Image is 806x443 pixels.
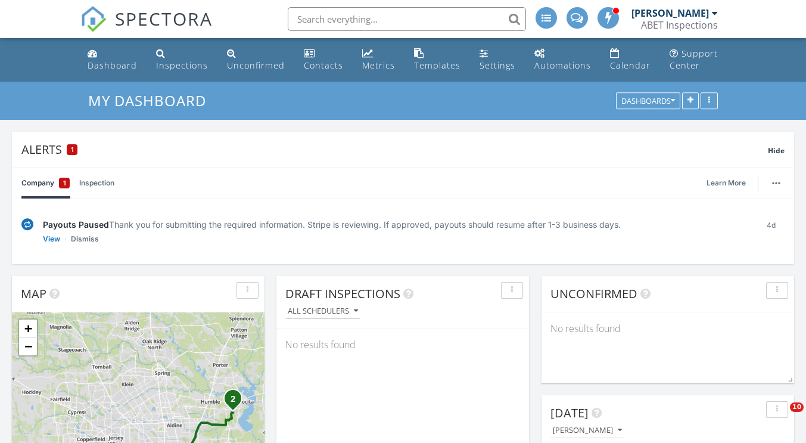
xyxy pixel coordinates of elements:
[222,43,290,77] a: Unconfirmed
[641,19,718,31] div: ABET Inspections
[19,337,37,355] a: Zoom out
[409,43,465,77] a: Templates
[288,7,526,31] input: Search everything...
[227,60,285,71] div: Unconfirmed
[71,233,99,245] a: Dismiss
[233,398,240,405] div: 17314 Lake Clark Ln, Humble, TX 77346
[553,426,622,435] div: [PERSON_NAME]
[542,312,794,345] div: No results found
[88,91,216,110] a: My Dashboard
[63,177,66,189] span: 1
[621,97,675,106] div: Dashboards
[475,43,520,77] a: Settings
[534,60,591,71] div: Automations
[83,43,142,77] a: Dashboard
[414,60,460,71] div: Templates
[530,43,596,77] a: Automations (Advanced)
[610,60,651,71] div: Calendar
[362,60,395,71] div: Metrics
[299,43,348,77] a: Contacts
[285,303,360,320] button: All schedulers
[43,219,109,230] span: Payouts Paused
[21,141,768,157] div: Alerts
[156,60,208,71] div: Inspections
[21,168,70,199] a: Company
[43,233,60,245] a: View
[231,395,235,404] i: 2
[707,177,753,189] a: Learn More
[276,329,529,361] div: No results found
[151,43,213,77] a: Inspections
[115,6,213,31] span: SPECTORA
[772,182,780,184] img: ellipsis-632cfdd7c38ec3a7d453.svg
[80,16,213,41] a: SPECTORA
[71,145,74,154] span: 1
[19,320,37,337] a: Zoom in
[288,307,358,315] div: All schedulers
[765,402,794,431] iframe: Intercom live chat
[550,405,589,421] span: [DATE]
[21,286,46,302] span: Map
[616,93,680,110] button: Dashboards
[550,286,637,302] span: Unconfirmed
[665,43,723,77] a: Support Center
[605,43,655,77] a: Calendar
[43,218,748,231] div: Thank you for submitting the required information. Stripe is reviewing. If approved, payouts shou...
[790,402,804,412] span: 10
[80,6,107,32] img: The Best Home Inspection Software - Spectora
[758,218,785,245] div: 4d
[88,60,137,71] div: Dashboard
[631,7,709,19] div: [PERSON_NAME]
[21,218,33,231] img: under-review-2fe708636b114a7f4b8d.svg
[768,145,785,156] span: Hide
[670,48,718,71] div: Support Center
[285,286,400,302] span: Draft Inspections
[480,60,515,71] div: Settings
[79,168,114,199] a: Inspection
[357,43,400,77] a: Metrics
[304,60,343,71] div: Contacts
[550,423,624,439] button: [PERSON_NAME]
